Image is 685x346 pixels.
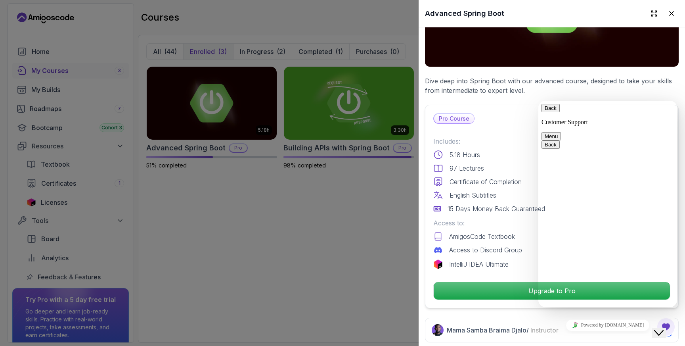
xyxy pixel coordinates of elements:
[449,259,509,269] p: IntelliJ IDEA Ultimate
[434,282,670,300] p: Upgrade to Pro
[448,204,545,213] p: 15 Days Money Back Guaranteed
[538,101,677,307] iframe: chat widget
[447,325,559,335] p: Mama Samba Braima Djalo /
[530,326,559,334] span: Instructor
[449,232,515,241] p: AmigosCode Textbook
[425,76,679,95] p: Dive deep into Spring Boot with our advanced course, designed to take your skills from intermedia...
[450,190,496,200] p: English Subtitles
[449,245,522,255] p: Access to Discord Group
[433,259,443,269] img: jetbrains logo
[652,314,677,338] iframe: chat widget
[434,114,474,123] p: Pro Course
[432,324,444,336] img: Nelson Djalo
[450,177,522,186] p: Certificate of Completion
[433,136,670,146] p: Includes:
[433,218,670,228] p: Access to:
[425,8,504,19] h2: Advanced Spring Boot
[450,163,484,173] p: 97 Lectures
[538,316,677,334] iframe: chat widget
[433,282,670,300] button: Upgrade to Pro
[647,6,661,21] button: Expand drawer
[450,150,480,160] p: 5.18 Hours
